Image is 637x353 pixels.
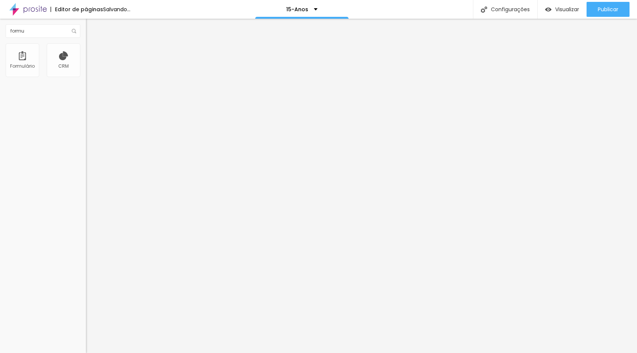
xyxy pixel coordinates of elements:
span: Visualizar [555,6,579,12]
img: Icone [481,6,487,13]
div: CRM [58,64,69,69]
button: Publicar [587,2,630,17]
input: Buscar elemento [6,24,80,38]
img: view-1.svg [545,6,551,13]
img: Icone [72,29,76,33]
div: Editor de páginas [50,7,103,12]
span: Publicar [598,6,618,12]
button: Visualizar [538,2,587,17]
div: Formulário [10,64,35,69]
iframe: Editor [86,19,637,353]
p: 15-Anos [286,7,308,12]
div: Salvando... [103,7,130,12]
